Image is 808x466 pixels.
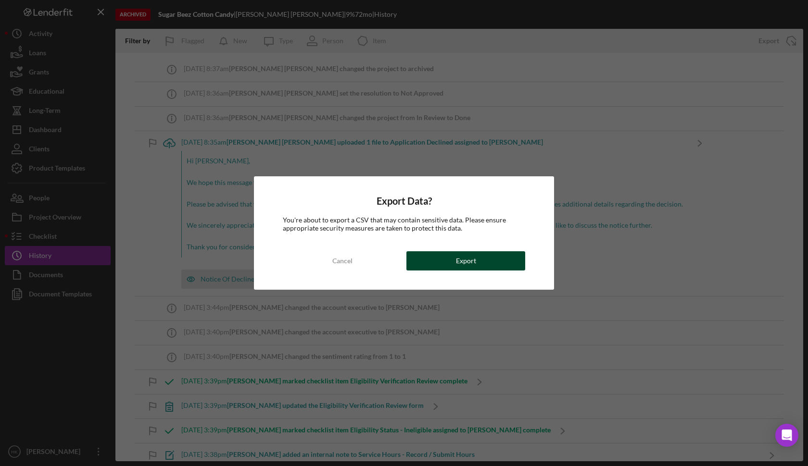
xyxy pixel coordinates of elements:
div: Cancel [332,251,353,270]
div: Export [456,251,476,270]
button: Export [406,251,525,270]
div: Open Intercom Messenger [775,424,798,447]
div: You're about to export a CSV that may contain sensitive data. Please ensure appropriate security ... [283,216,525,232]
h4: Export Data? [283,196,525,207]
button: Cancel [283,251,402,270]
